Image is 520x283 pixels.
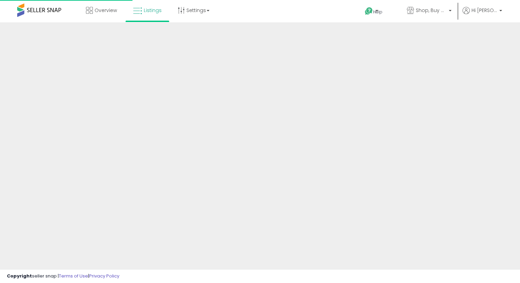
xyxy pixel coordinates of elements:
[7,273,119,280] div: seller snap | |
[144,7,162,14] span: Listings
[472,7,497,14] span: Hi [PERSON_NAME]
[89,273,119,279] a: Privacy Policy
[7,273,32,279] strong: Copyright
[95,7,117,14] span: Overview
[416,7,447,14] span: Shop, Buy and Ship
[365,7,373,15] i: Get Help
[359,2,396,22] a: Help
[463,7,502,22] a: Hi [PERSON_NAME]
[59,273,88,279] a: Terms of Use
[373,9,382,15] span: Help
